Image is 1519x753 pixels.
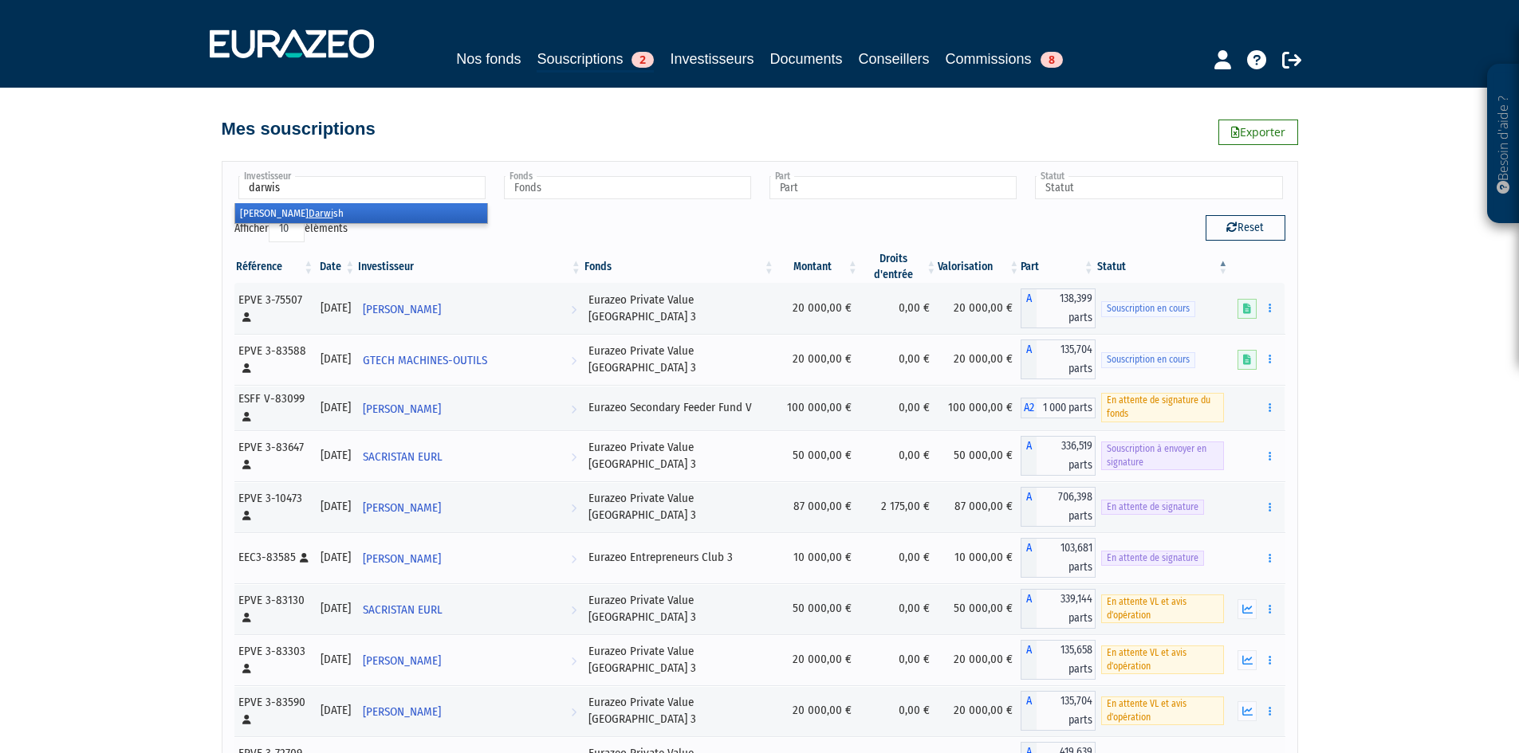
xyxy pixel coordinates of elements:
div: Eurazeo Private Value [GEOGRAPHIC_DATA] 3 [588,694,770,728]
em: Darwi [309,207,333,219]
span: En attente de signature du fonds [1101,393,1225,422]
span: 8 [1041,52,1063,68]
span: A [1021,487,1037,527]
span: GTECH MACHINES-OUTILS [363,346,487,375]
div: [DATE] [321,447,351,464]
span: Souscription en cours [1101,301,1195,316]
i: Voir l'investisseur [571,442,577,472]
td: 0,00 € [860,283,938,334]
span: A [1021,288,1037,328]
td: 100 000,00 € [938,385,1021,430]
td: 0,00 € [860,385,938,430]
div: [DATE] [321,351,351,367]
span: En attente VL et avis d'opération [1101,594,1225,623]
td: 10 000,00 € [938,532,1021,583]
th: Fonds: activer pour trier la colonne par ordre croissant [583,251,776,283]
span: En attente de signature [1101,551,1204,566]
i: [Français] Personne physique [242,664,251,673]
td: 0,00 € [860,430,938,481]
div: A - Eurazeo Private Value Europe 3 [1021,436,1095,476]
a: Investisseurs [670,48,754,70]
div: Eurazeo Entrepreneurs Club 3 [588,549,770,566]
a: [PERSON_NAME] [356,542,582,574]
a: [PERSON_NAME] [356,292,582,324]
div: EPVE 3-83130 [238,592,310,626]
div: [DATE] [321,549,351,566]
span: SACRISTAN EURL [363,595,443,625]
span: A [1021,538,1037,578]
a: GTECH MACHINES-OUTILS [356,343,582,375]
i: [Français] Personne physique [300,553,309,563]
th: Statut : activer pour trier la colonne par ordre d&eacute;croissant [1096,251,1230,283]
td: 50 000,00 € [776,583,860,634]
i: [Français] Personne physique [242,412,251,422]
td: 0,00 € [860,334,938,385]
span: 706,398 parts [1037,487,1095,527]
span: [PERSON_NAME] [363,493,441,523]
span: En attente VL et avis d'opération [1101,696,1225,725]
select: Afficheréléments [269,215,305,242]
i: Voir l'investisseur [571,595,577,625]
span: A [1021,589,1037,629]
i: Voir l'investisseur [571,646,577,676]
td: 0,00 € [860,583,938,634]
td: 20 000,00 € [776,283,860,334]
td: 20 000,00 € [776,334,860,385]
div: [DATE] [321,702,351,719]
span: A [1021,436,1037,476]
i: [Français] Personne physique [242,460,251,469]
div: ESFF V-83099 [238,390,310,425]
a: SACRISTAN EURL [356,440,582,472]
span: 339,144 parts [1037,589,1095,629]
span: A [1021,640,1037,680]
div: Eurazeo Private Value [GEOGRAPHIC_DATA] 3 [588,592,770,626]
a: [PERSON_NAME] [356,491,582,523]
td: 50 000,00 € [938,583,1021,634]
i: Voir l'investisseur [571,346,577,375]
span: En attente de signature [1101,500,1204,515]
div: Eurazeo Private Value [GEOGRAPHIC_DATA] 3 [588,343,770,377]
span: Souscription à envoyer en signature [1101,441,1225,470]
a: SACRISTAN EURL [356,593,582,625]
th: Investisseur: activer pour trier la colonne par ordre croissant [356,251,582,283]
div: A - Eurazeo Private Value Europe 3 [1021,691,1095,731]
td: 10 000,00 € [776,532,860,583]
h4: Mes souscriptions [222,120,376,139]
td: 0,00 € [860,532,938,583]
div: A - Eurazeo Entrepreneurs Club 3 [1021,538,1095,578]
span: [PERSON_NAME] [363,697,441,727]
span: 135,704 parts [1037,691,1095,731]
li: [PERSON_NAME] sh [235,203,487,223]
i: [Français] Personne physique [242,312,251,322]
span: 138,399 parts [1037,288,1095,328]
span: 1 000 parts [1037,398,1095,418]
label: Afficher éléments [234,215,348,242]
td: 20 000,00 € [938,334,1021,385]
a: Documents [770,48,843,70]
div: EPVE 3-83647 [238,439,310,473]
div: A - Eurazeo Private Value Europe 3 [1021,339,1095,379]
div: EPVE 3-83588 [238,343,310,377]
a: [PERSON_NAME] [356,644,582,676]
a: Souscriptions2 [537,48,654,73]
i: [Français] Personne physique [242,363,251,373]
i: Voir l'investisseur [571,697,577,727]
span: [PERSON_NAME] [363,646,441,676]
th: Date: activer pour trier la colonne par ordre croissant [315,251,356,283]
span: En attente VL et avis d'opération [1101,645,1225,674]
a: Nos fonds [456,48,521,70]
td: 50 000,00 € [938,430,1021,481]
i: [Français] Personne physique [242,511,251,520]
div: Eurazeo Private Value [GEOGRAPHIC_DATA] 3 [588,439,770,473]
div: EPVE 3-83590 [238,694,310,728]
th: Part: activer pour trier la colonne par ordre croissant [1021,251,1095,283]
div: [DATE] [321,651,351,668]
div: Eurazeo Secondary Feeder Fund V [588,399,770,416]
div: A2 - Eurazeo Secondary Feeder Fund V [1021,398,1095,418]
div: Eurazeo Private Value [GEOGRAPHIC_DATA] 3 [588,490,770,524]
span: 135,658 parts [1037,640,1095,680]
i: Voir l'investisseur [571,394,577,424]
a: [PERSON_NAME] [356,392,582,424]
button: Reset [1206,215,1285,241]
div: A - Eurazeo Private Value Europe 3 [1021,640,1095,680]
